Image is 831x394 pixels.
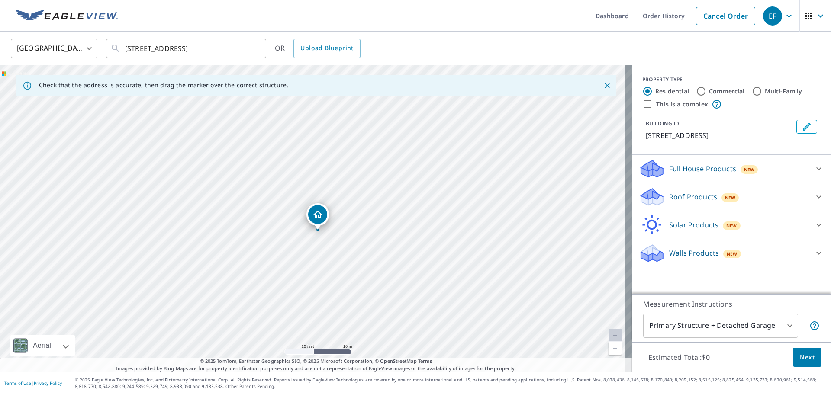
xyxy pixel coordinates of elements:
a: OpenStreetMap [380,358,416,364]
div: [GEOGRAPHIC_DATA] [11,36,97,61]
button: Next [793,348,821,367]
label: This is a complex [656,100,708,109]
a: Privacy Policy [34,380,62,386]
a: Upload Blueprint [293,39,360,58]
a: Current Level 20, Zoom In Disabled [609,329,622,342]
p: Roof Products [669,192,717,202]
a: Terms of Use [4,380,31,386]
span: New [725,194,736,201]
div: Solar ProductsNew [639,215,824,235]
label: Commercial [709,87,745,96]
span: New [744,166,755,173]
div: EF [763,6,782,26]
p: Walls Products [669,248,719,258]
div: Full House ProductsNew [639,158,824,179]
p: Measurement Instructions [643,299,820,309]
p: | [4,381,62,386]
label: Multi-Family [765,87,802,96]
img: EV Logo [16,10,118,22]
div: OR [275,39,361,58]
a: Current Level 20, Zoom Out [609,342,622,355]
p: Estimated Total: $0 [641,348,717,367]
a: Terms [418,358,432,364]
span: Next [800,352,815,363]
p: Full House Products [669,163,736,174]
span: New [727,250,738,257]
div: Primary Structure + Detached Garage [643,314,798,338]
p: Solar Products [669,220,718,230]
label: Residential [655,87,689,96]
button: Edit building 1 [796,120,817,134]
p: [STREET_ADDRESS] [646,130,793,141]
div: Roof ProductsNew [639,186,824,207]
p: BUILDING ID [646,120,679,127]
input: Search by address or latitude-longitude [125,36,248,61]
a: Cancel Order [696,7,755,25]
div: Walls ProductsNew [639,243,824,263]
p: Check that the address is accurate, then drag the marker over the correct structure. [39,81,288,89]
span: New [726,222,737,229]
button: Close [602,80,613,91]
span: Upload Blueprint [300,43,353,54]
div: PROPERTY TYPE [642,76,821,83]
div: Aerial [30,335,54,356]
span: Your report will include the primary structure and a detached garage if one exists. [809,320,820,331]
p: © 2025 Eagle View Technologies, Inc. and Pictometry International Corp. All Rights Reserved. Repo... [75,377,827,390]
div: Aerial [10,335,75,356]
span: © 2025 TomTom, Earthstar Geographics SIO, © 2025 Microsoft Corporation, © [200,358,432,365]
